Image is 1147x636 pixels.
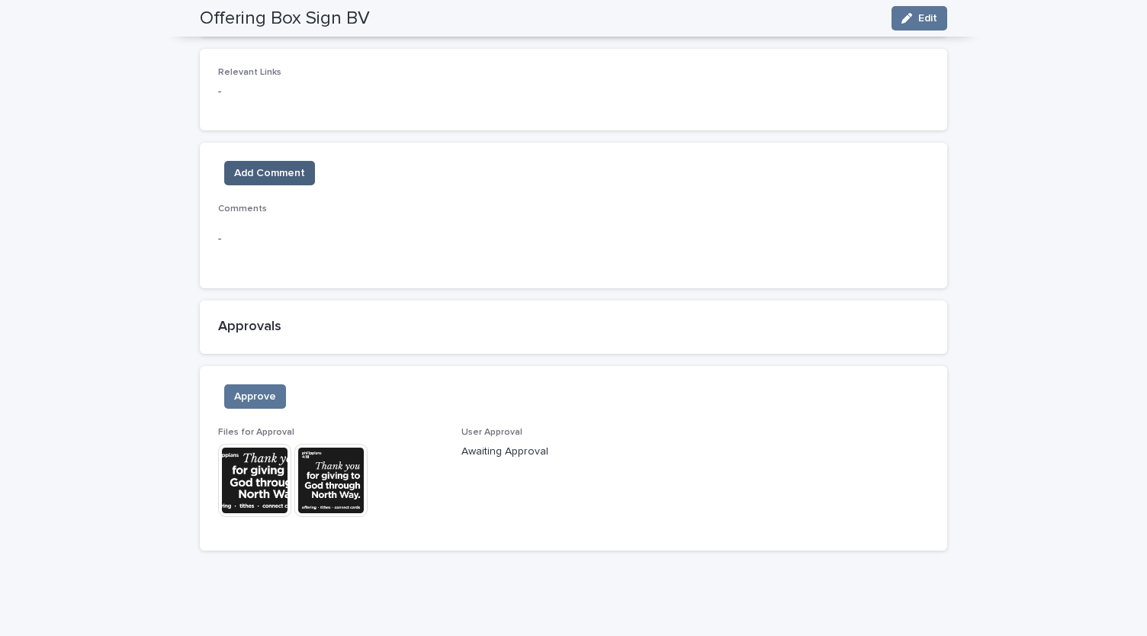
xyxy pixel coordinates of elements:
[218,319,929,336] h2: Approvals
[200,8,370,30] h2: Offering Box Sign BV
[218,68,281,77] span: Relevant Links
[218,231,929,247] p: -
[224,384,286,409] button: Approve
[461,428,522,437] span: User Approval
[218,204,267,214] span: Comments
[218,428,294,437] span: Files for Approval
[461,444,686,460] p: Awaiting Approval
[218,84,929,100] p: -
[224,161,315,185] button: Add Comment
[918,13,937,24] span: Edit
[892,6,947,31] button: Edit
[234,165,305,181] span: Add Comment
[234,389,276,404] span: Approve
